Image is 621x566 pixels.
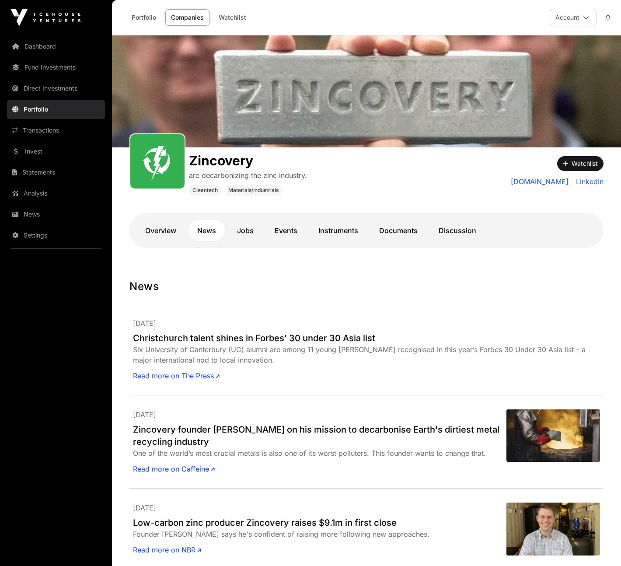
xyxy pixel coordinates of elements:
[370,220,426,241] a: Documents
[266,220,306,241] a: Events
[557,156,604,171] button: Watchlist
[165,9,209,26] a: Companies
[430,220,485,241] a: Discussion
[7,58,105,77] a: Fund Investments
[7,37,105,56] a: Dashboard
[133,503,506,513] p: [DATE]
[511,176,569,187] a: [DOMAIN_NAME]
[7,121,105,140] a: Transactions
[134,138,181,185] img: SVGs_Zincovery.svg
[550,9,597,26] button: Account
[189,153,307,168] h1: Zincovery
[133,545,201,555] a: Read more on NBR
[133,423,506,448] a: Zincovery founder [PERSON_NAME] on his mission to decarbonise Earth's dirtiest metal recycling in...
[133,370,220,381] a: Read more on The Press
[228,220,262,241] a: Jobs
[136,220,597,241] nav: Tabs
[506,503,600,556] img: 2.-Breakthrough-Innovator-Jonathan-Ring-Zincovery._9538.jpeg
[577,524,621,566] iframe: Chat Widget
[310,220,367,241] a: Instruments
[133,332,600,344] a: Christchurch talent shines in Forbes’ 30 under 30 Asia list
[136,220,185,241] a: Overview
[189,170,307,181] p: are decarbonizing the zinc industry.
[7,226,105,245] a: Settings
[133,517,506,529] a: Low-carbon zinc producer Zincovery raises $9.1m in first close
[133,448,506,458] div: One of the world’s most crucial metals is also one of its worst polluters. This founder wants to ...
[7,184,105,203] a: Analysis
[126,9,162,26] a: Portfolio
[133,464,215,474] a: Read more on Caffeine
[7,163,105,182] a: Statements
[7,79,105,98] a: Direct Investments
[133,529,506,539] div: Founder [PERSON_NAME] says he's confident of raising more following new approaches.
[7,100,105,119] a: Portfolio
[228,187,279,194] span: Materials/Industrials
[133,409,506,420] p: [DATE]
[188,220,225,241] a: News
[506,409,600,462] img: 66c646773ec8146c9b970e86_zinc.jpg
[10,9,80,26] img: Icehouse Ventures Logo
[7,142,105,161] a: Invest
[213,9,252,26] a: Watchlist
[133,344,600,365] div: Six University of Canterbury (UC) alumni are among 11 young [PERSON_NAME] recognised in this year...
[133,318,600,328] p: [DATE]
[572,176,604,187] a: LinkedIn
[129,280,604,293] h1: News
[7,205,105,224] a: News
[192,187,218,194] span: Cleantech
[112,35,621,147] img: Zincovery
